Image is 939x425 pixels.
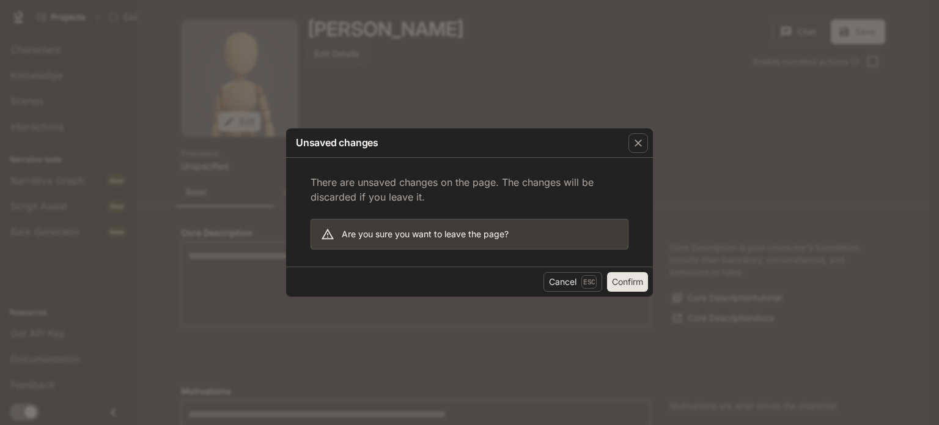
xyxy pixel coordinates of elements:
p: Unsaved changes [296,135,378,150]
p: Esc [581,275,597,289]
div: Are you sure you want to leave the page? [342,223,509,245]
button: CancelEsc [543,272,602,292]
p: There are unsaved changes on the page. The changes will be discarded if you leave it. [311,175,628,204]
button: Confirm [607,272,648,292]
